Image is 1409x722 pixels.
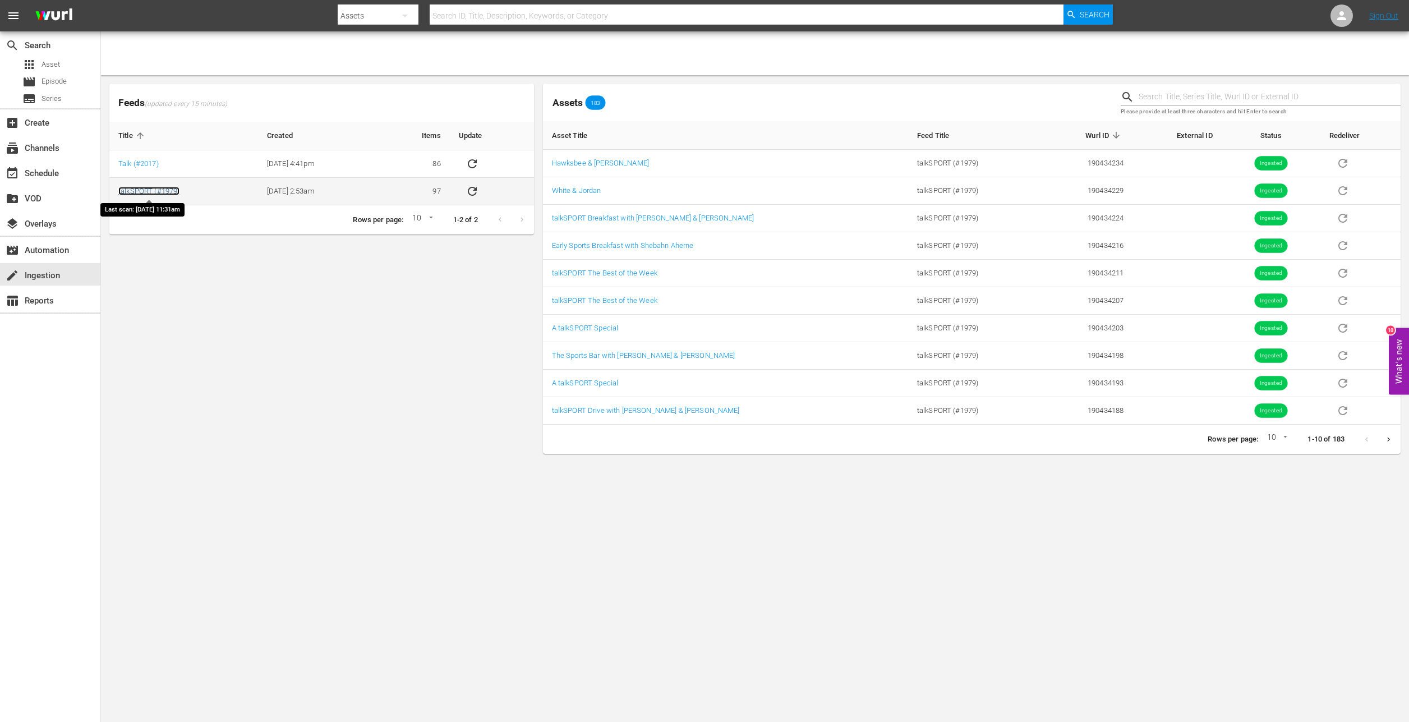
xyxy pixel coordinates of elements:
span: Ingested [1254,324,1287,333]
span: Ingestion [6,269,19,282]
div: 10 [1263,431,1290,448]
td: 190434216 [1039,232,1132,260]
span: Series [42,93,62,104]
span: Ingested [1254,242,1287,250]
span: Live assets can't be redelivered [1329,213,1356,222]
span: Live assets can't be redelivered [1329,241,1356,249]
td: talkSPORT (#1979) [908,370,1040,397]
a: talkSPORT The Best of the Week [552,269,657,277]
span: Wurl ID [1085,130,1123,140]
td: 190434224 [1039,205,1132,232]
td: talkSPORT (#1979) [908,315,1040,342]
a: talkSPORT (#1979) [118,187,179,195]
span: Asset [42,59,60,70]
td: 190434211 [1039,260,1132,287]
span: Create [6,116,19,130]
span: Ingested [1254,187,1287,195]
span: Asset Title [552,130,602,140]
a: Sign Out [1369,11,1398,20]
a: A talkSPORT Special [552,379,619,387]
span: Ingested [1254,159,1287,168]
td: [DATE] 2:53am [258,178,381,205]
span: Feeds [109,94,534,112]
td: 190434229 [1039,177,1132,205]
span: Ingested [1254,269,1287,278]
span: Asset [22,58,36,71]
table: sticky table [109,122,534,205]
span: Channels [6,141,19,155]
span: 183 [586,99,606,106]
th: Redeliver [1320,121,1401,150]
a: Early Sports Breakfast with Shebahn Aherne [552,241,694,250]
span: Created [267,131,307,141]
td: talkSPORT (#1979) [908,205,1040,232]
a: talkSPORT The Best of the Week [552,296,657,305]
span: Live assets can't be redelivered [1329,186,1356,194]
span: Live assets can't be redelivered [1329,296,1356,304]
p: 1-2 of 2 [453,215,478,226]
span: Schedule [6,167,19,180]
span: Ingested [1254,214,1287,223]
a: talkSPORT Breakfast with [PERSON_NAME] & [PERSON_NAME] [552,214,754,222]
a: Hawksbee & [PERSON_NAME] [552,159,649,167]
th: Items [381,122,450,150]
th: Update [450,122,534,150]
img: ans4CAIJ8jUAAAAAAAAAAAAAAAAAAAAAAAAgQb4GAAAAAAAAAAAAAAAAAAAAAAAAJMjXAAAAAAAAAAAAAAAAAAAAAAAAgAT5G... [27,3,81,29]
span: Live assets can't be redelivered [1329,351,1356,359]
td: 190434193 [1039,370,1132,397]
span: Live assets can't be redelivered [1329,378,1356,387]
span: Search [1080,4,1109,25]
td: talkSPORT (#1979) [908,232,1040,260]
a: White & Jordan [552,186,601,195]
td: 190434203 [1039,315,1132,342]
span: Live assets can't be redelivered [1329,268,1356,277]
span: Automation [6,243,19,257]
td: talkSPORT (#1979) [908,342,1040,370]
span: Search [6,39,19,52]
td: [DATE] 4:41pm [258,150,381,178]
p: Please provide at least three characters and hit Enter to search [1121,107,1401,117]
span: Live assets can't be redelivered [1329,323,1356,332]
span: Live assets can't be redelivered [1329,406,1356,414]
a: Talk (#2017) [118,159,159,168]
td: talkSPORT (#1979) [908,177,1040,205]
span: Reports [6,294,19,307]
span: Ingested [1254,297,1287,305]
p: 1-10 of 183 [1307,434,1344,445]
table: sticky table [543,121,1401,425]
button: Open Feedback Widget [1389,328,1409,394]
span: (updated every 15 minutes) [145,100,227,109]
span: Live assets can't be redelivered [1329,158,1356,167]
td: talkSPORT (#1979) [908,287,1040,315]
a: The Sports Bar with [PERSON_NAME] & [PERSON_NAME] [552,351,735,360]
span: Series [22,92,36,105]
div: 10 [1386,325,1395,334]
td: 190434234 [1039,150,1132,177]
td: 190434198 [1039,342,1132,370]
td: 86 [381,150,450,178]
td: 190434188 [1039,397,1132,425]
td: 190434207 [1039,287,1132,315]
th: Feed Title [908,121,1040,150]
input: Search Title, Series Title, Wurl ID or External ID [1139,89,1401,105]
button: Next page [1378,429,1399,450]
span: Overlays [6,217,19,231]
span: menu [7,9,20,22]
th: Status [1222,121,1320,150]
th: External ID [1132,121,1222,150]
span: Title [118,131,148,141]
div: 10 [408,211,435,228]
td: 97 [381,178,450,205]
td: talkSPORT (#1979) [908,150,1040,177]
span: Ingested [1254,407,1287,415]
p: Rows per page: [353,215,403,226]
td: talkSPORT (#1979) [908,397,1040,425]
span: Episode [42,76,67,87]
span: VOD [6,192,19,205]
p: Rows per page: [1208,434,1258,445]
a: talkSPORT Drive with [PERSON_NAME] & [PERSON_NAME] [552,406,740,415]
span: Ingested [1254,352,1287,360]
span: Episode [22,75,36,89]
a: A talkSPORT Special [552,324,619,332]
span: Ingested [1254,379,1287,388]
